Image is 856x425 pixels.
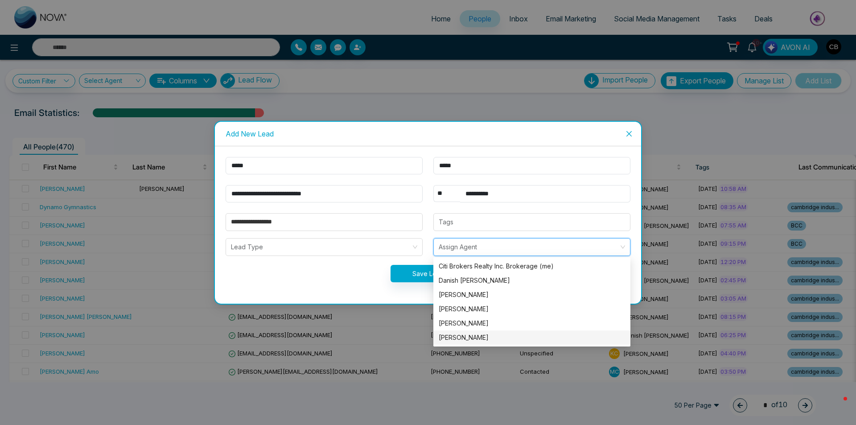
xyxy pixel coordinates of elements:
button: Save Lead [391,265,466,282]
div: [PERSON_NAME] [439,304,625,314]
div: [PERSON_NAME] [439,318,625,328]
div: Citi Brokers Realty Inc. Brokerage (me) [439,261,625,271]
div: Kanwar Cheema [433,288,630,302]
div: Citi Brokers Realty Inc. Brokerage (me) [433,259,630,273]
div: Kamal Chohan [433,302,630,316]
div: [PERSON_NAME] [439,333,625,342]
button: Close [617,122,641,146]
div: Aitzaz Ahmad [433,316,630,330]
div: [PERSON_NAME] [439,290,625,300]
div: Danish Brar [433,273,630,288]
div: Add New Lead [226,129,630,139]
span: close [626,130,633,137]
div: Danish [PERSON_NAME] [439,276,625,285]
div: Manny Chima [433,330,630,345]
iframe: Intercom live chat [826,395,847,416]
